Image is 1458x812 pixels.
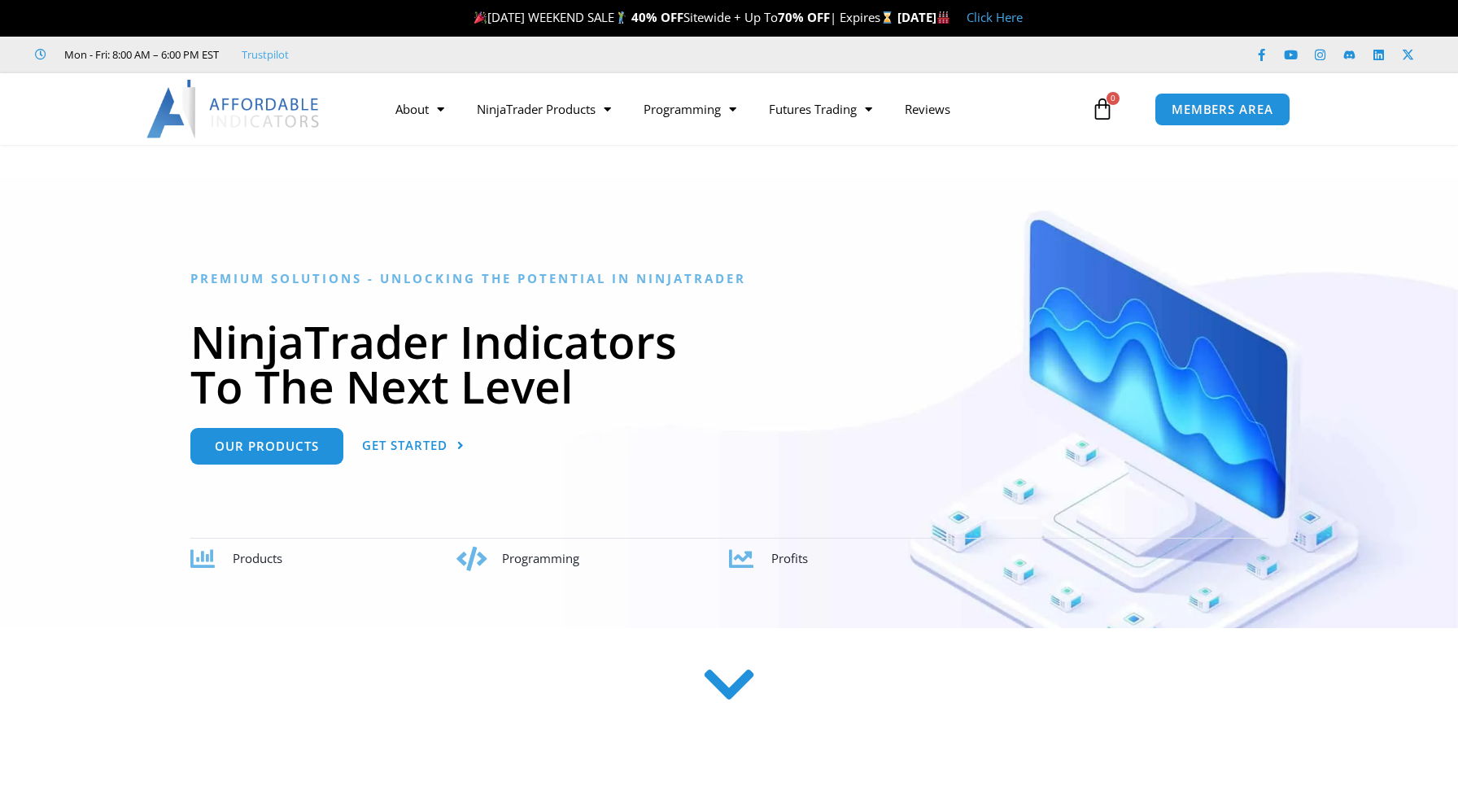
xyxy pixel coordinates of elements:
[461,90,627,128] a: NinjaTrader Products
[1067,85,1138,133] a: 0
[627,90,753,128] a: Programming
[190,271,1268,286] h6: Premium Solutions - Unlocking the Potential in NinjaTrader
[778,9,830,25] strong: 70% OFF
[888,90,967,128] a: Reviews
[1155,93,1290,126] a: MEMBERS AREA
[146,80,321,138] img: LogoAI | Affordable Indicators – NinjaTrader
[615,11,627,24] img: 🏌️‍♂️
[60,45,219,64] span: Mon - Fri: 8:00 AM – 6:00 PM EST
[631,9,683,25] strong: 40% OFF
[753,90,888,128] a: Futures Trading
[967,9,1023,25] a: Click Here
[233,550,282,566] span: Products
[897,9,950,25] strong: [DATE]
[474,11,487,24] img: 🎉
[1172,103,1273,116] span: MEMBERS AREA
[242,45,289,64] a: Trustpilot
[470,9,897,25] span: [DATE] WEEKEND SALE Sitewide + Up To | Expires
[362,439,447,452] span: Get Started
[362,428,465,465] a: Get Started
[379,90,1087,128] nav: Menu
[379,90,461,128] a: About
[190,428,343,465] a: Our Products
[190,319,1268,408] h1: NinjaTrader Indicators To The Next Level
[881,11,893,24] img: ⌛
[215,440,319,452] span: Our Products
[771,550,808,566] span: Profits
[937,11,949,24] img: 🏭
[502,550,579,566] span: Programming
[1107,92,1120,105] span: 0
